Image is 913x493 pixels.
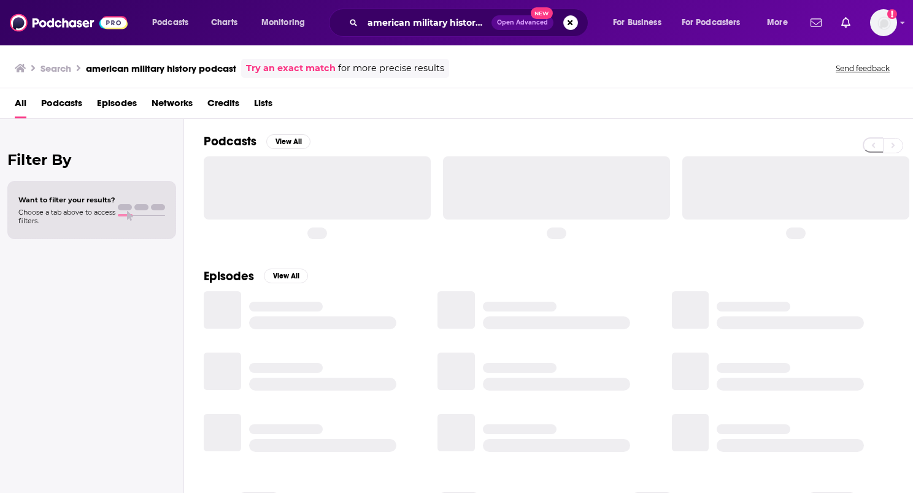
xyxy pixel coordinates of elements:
button: open menu [674,13,758,32]
a: Show notifications dropdown [806,12,826,33]
span: Monitoring [261,14,305,31]
span: More [767,14,788,31]
a: Podcasts [41,93,82,118]
div: Search podcasts, credits, & more... [341,9,600,37]
button: View All [266,134,310,149]
span: Want to filter your results? [18,196,115,204]
span: Open Advanced [497,20,548,26]
h2: Filter By [7,151,176,169]
a: EpisodesView All [204,269,308,284]
a: All [15,93,26,118]
span: Choose a tab above to access filters. [18,208,115,225]
span: For Business [613,14,661,31]
img: Podchaser - Follow, Share and Rate Podcasts [10,11,128,34]
span: New [531,7,553,19]
button: open menu [253,13,321,32]
span: Podcasts [152,14,188,31]
button: Show profile menu [870,9,897,36]
span: Charts [211,14,237,31]
a: Try an exact match [246,61,336,75]
h3: american military history podcast [86,63,236,74]
h3: Search [40,63,71,74]
button: Send feedback [832,63,893,74]
button: Open AdvancedNew [491,15,553,30]
a: Show notifications dropdown [836,12,855,33]
img: User Profile [870,9,897,36]
button: View All [264,269,308,283]
span: For Podcasters [682,14,741,31]
a: Episodes [97,93,137,118]
input: Search podcasts, credits, & more... [363,13,491,32]
button: open menu [144,13,204,32]
a: Credits [207,93,239,118]
span: for more precise results [338,61,444,75]
h2: Podcasts [204,134,256,149]
a: Networks [152,93,193,118]
span: Logged in as KSteele [870,9,897,36]
svg: Add a profile image [887,9,897,19]
button: open menu [758,13,803,32]
a: Charts [203,13,245,32]
button: open menu [604,13,677,32]
a: PodcastsView All [204,134,310,149]
a: Lists [254,93,272,118]
h2: Episodes [204,269,254,284]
